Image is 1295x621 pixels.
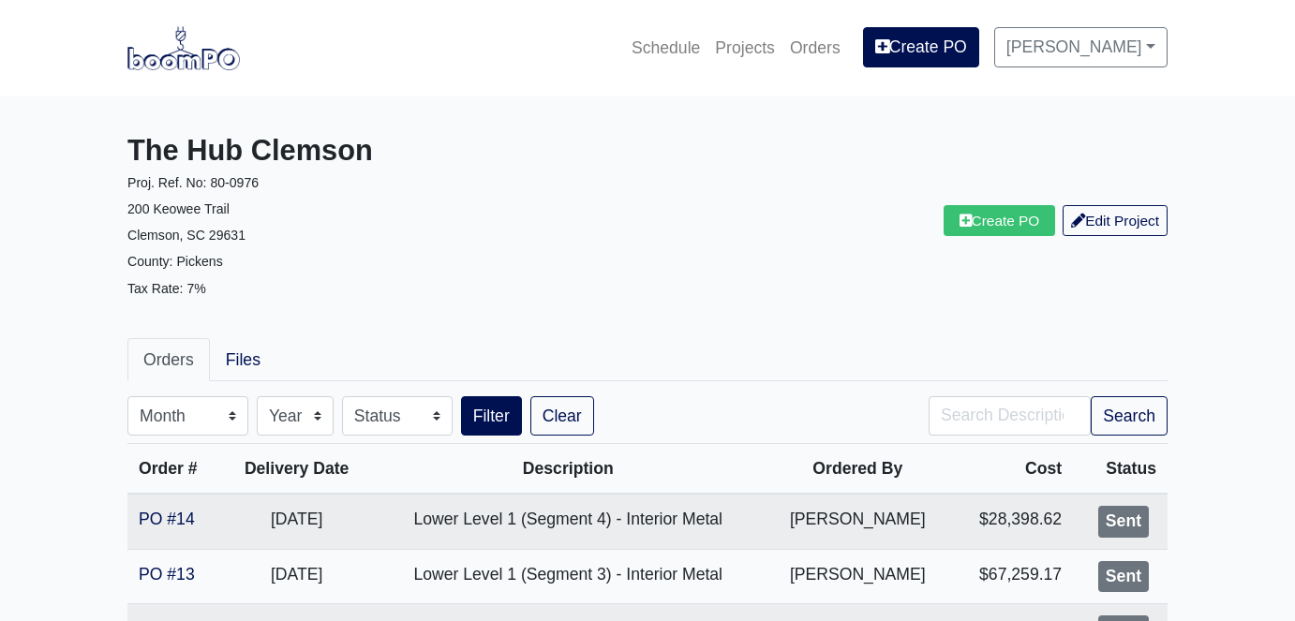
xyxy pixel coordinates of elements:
[530,396,594,436] a: Clear
[1098,506,1149,538] div: Sent
[461,396,522,436] button: Filter
[1098,561,1149,593] div: Sent
[1063,205,1168,236] a: Edit Project
[766,494,950,549] td: [PERSON_NAME]
[371,494,766,549] td: Lower Level 1 (Segment 4) - Interior Metal
[994,27,1168,67] a: [PERSON_NAME]
[863,27,979,67] a: Create PO
[624,27,707,68] a: Schedule
[127,228,246,243] small: Clemson, SC 29631
[127,338,210,381] a: Orders
[127,175,259,190] small: Proj. Ref. No: 80-0976
[222,444,371,495] th: Delivery Date
[127,254,223,269] small: County: Pickens
[222,549,371,604] td: [DATE]
[139,565,195,584] a: PO #13
[210,338,276,381] a: Files
[127,26,240,69] img: boomPO
[766,444,950,495] th: Ordered By
[127,134,633,169] h3: The Hub Clemson
[371,549,766,604] td: Lower Level 1 (Segment 3) - Interior Metal
[127,444,222,495] th: Order #
[950,444,1073,495] th: Cost
[139,510,195,528] a: PO #14
[127,281,206,296] small: Tax Rate: 7%
[950,549,1073,604] td: $67,259.17
[944,205,1056,236] a: Create PO
[929,396,1091,436] input: Search
[1091,396,1168,436] button: Search
[782,27,848,68] a: Orders
[222,494,371,549] td: [DATE]
[127,201,230,216] small: 200 Keowee Trail
[371,444,766,495] th: Description
[950,494,1073,549] td: $28,398.62
[766,549,950,604] td: [PERSON_NAME]
[1073,444,1168,495] th: Status
[707,27,782,68] a: Projects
